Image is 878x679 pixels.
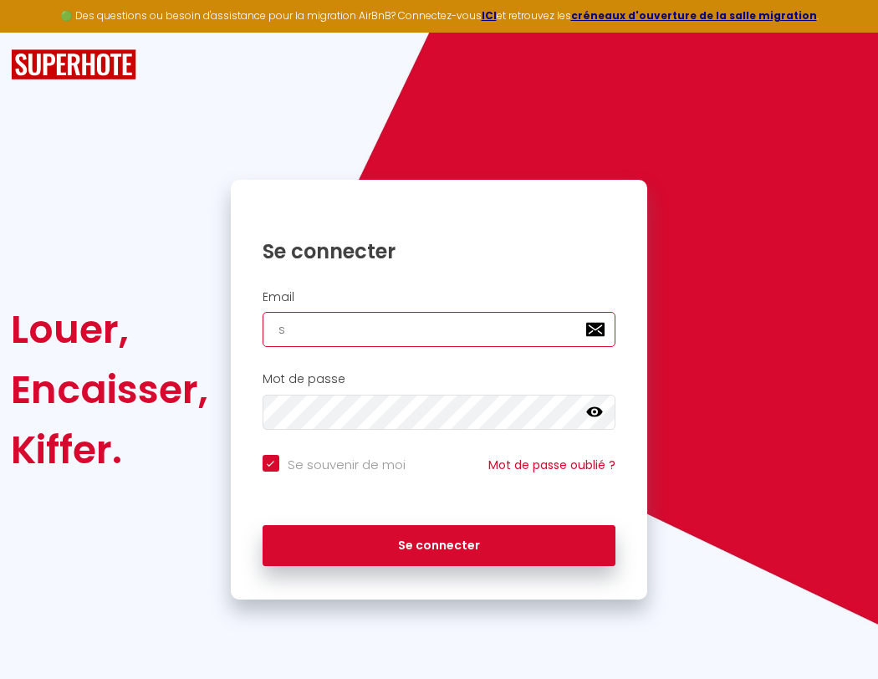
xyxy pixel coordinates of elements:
[263,372,616,386] h2: Mot de passe
[11,49,136,80] img: SuperHote logo
[11,420,208,480] div: Kiffer.
[263,525,616,567] button: Se connecter
[263,312,616,347] input: Ton Email
[488,457,615,473] a: Mot de passe oublié ?
[571,8,817,23] a: créneaux d'ouverture de la salle migration
[263,290,616,304] h2: Email
[11,360,208,420] div: Encaisser,
[11,299,208,360] div: Louer,
[13,7,64,57] button: Ouvrir le widget de chat LiveChat
[263,238,616,264] h1: Se connecter
[482,8,497,23] a: ICI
